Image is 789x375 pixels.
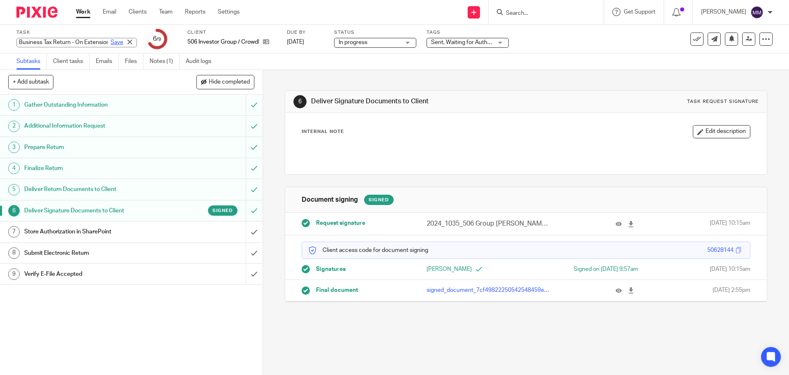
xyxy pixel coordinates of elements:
h1: Submit Electronic Return [24,247,166,259]
div: 2 [8,121,20,132]
span: Signed [212,207,233,214]
small: /9 [157,37,161,42]
p: Internal Note [302,128,344,135]
a: Reports [185,8,205,16]
div: 7 [8,226,20,238]
img: Pixie [16,7,58,18]
h1: Deliver Signature Documents to Client [24,205,166,217]
label: Status [334,29,416,36]
div: 1 [8,99,20,111]
div: 4 [8,163,20,174]
p: Client access code for document signing [308,246,428,254]
div: 6 [293,95,307,108]
input: Search [505,10,579,17]
div: Signed on [DATE] 9:57am [539,265,638,273]
span: In progress [339,40,367,45]
h1: Prepare Return [24,141,166,154]
span: Request signature [316,219,365,227]
h1: Deliver Return Documents to Client [24,183,166,196]
p: [PERSON_NAME] [701,8,746,16]
h1: Store Authorization in SharePoint [24,226,166,238]
p: [PERSON_NAME] [427,265,526,273]
span: [DATE] 10:15am [710,265,750,273]
a: Files [125,54,143,70]
p: 506 Investor Group / CrowdDD [187,38,259,46]
span: Hide completed [209,79,250,86]
a: Team [159,8,173,16]
a: Client tasks [53,54,90,70]
button: Edit description [693,125,750,138]
a: Notes (1) [150,54,180,70]
a: Work [76,8,90,16]
span: Get Support [624,9,655,15]
div: 6 [8,205,20,217]
h1: Gather Outstanding Information [24,99,166,111]
p: signed_document_7cf49822250542548459eb49fb2b9224.pdf [427,286,551,294]
div: 50628144 [707,246,734,254]
div: Business Tax Return - On Extension - Grubb Fund VI [16,38,137,47]
a: Settings [218,8,240,16]
div: Signed [364,195,394,205]
a: Emails [96,54,119,70]
span: [DATE] 2:55pm [713,286,750,294]
label: Tags [427,29,509,36]
h1: Finalize Return [24,162,166,175]
button: + Add subtask [8,75,53,89]
h1: Additional Information Request [24,120,166,132]
label: Task [16,29,137,36]
button: Hide completed [196,75,254,89]
a: Save [111,38,123,47]
div: 6 [153,34,161,44]
img: svg%3E [750,6,764,19]
span: Final document [316,286,358,294]
h1: Document signing [302,196,358,204]
div: 3 [8,142,20,153]
div: 5 [8,184,20,196]
label: Client [187,29,277,36]
label: Due by [287,29,324,36]
a: Email [103,8,116,16]
a: Clients [129,8,147,16]
span: [DATE] [287,39,304,45]
div: 8 [8,247,20,259]
h1: Verify E-File Accepted [24,268,166,280]
span: Sent, Waiting for Authorization + 2 [431,40,518,45]
span: Signatures [316,265,346,273]
h1: Deliver Signature Documents to Client [311,97,544,106]
p: 2024_1035_506 Group [PERSON_NAME] Fund VI, LLC_GovernmentCopy_Partnership.pdf [427,219,551,228]
span: [DATE] 10:15am [710,219,750,228]
div: Task request signature [687,98,759,105]
a: Audit logs [186,54,217,70]
a: Subtasks [16,54,47,70]
div: 9 [8,268,20,280]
